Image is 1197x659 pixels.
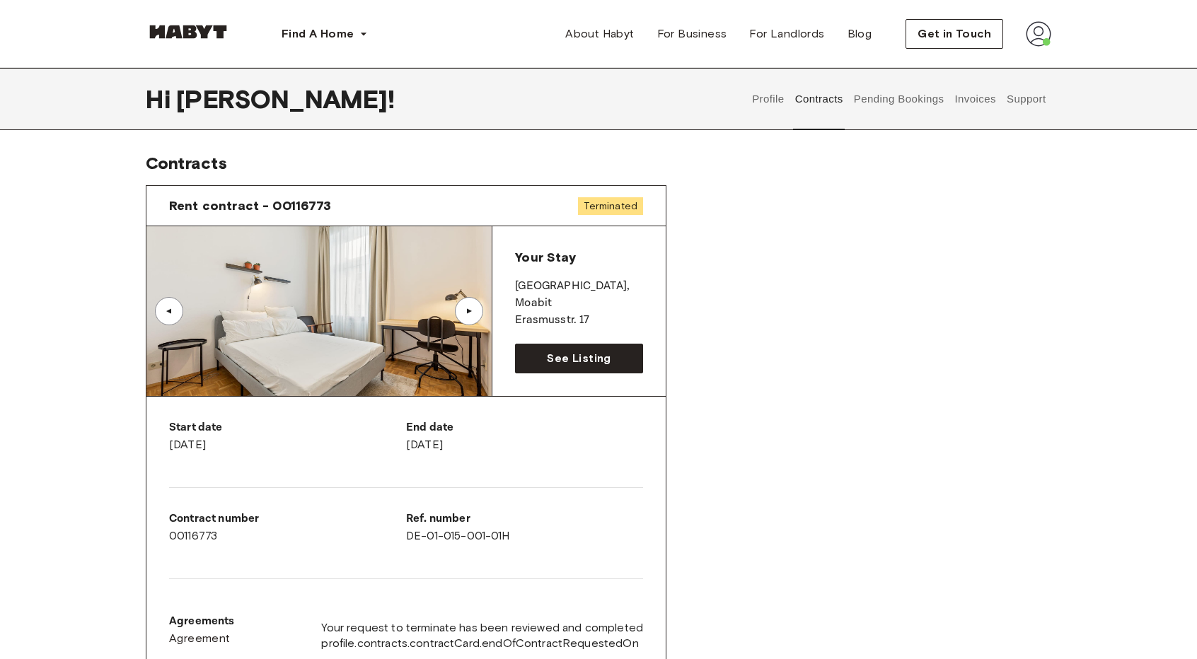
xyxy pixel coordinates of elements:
[169,419,406,436] p: Start date
[146,25,231,39] img: Habyt
[749,25,824,42] span: For Landlords
[146,226,492,396] img: Image of the room
[169,511,406,527] p: Contract number
[1005,68,1048,130] button: Support
[406,511,643,544] div: DE-01-015-001-01H
[848,25,872,42] span: Blog
[321,620,643,636] span: Your request to terminate has been reviewed and completed
[169,197,332,214] span: Rent contract - 00116773
[462,307,476,315] div: ▲
[169,613,235,630] p: Agreements
[747,68,1051,130] div: user profile tabs
[515,250,575,265] span: Your Stay
[169,630,231,647] span: Agreement
[406,419,643,436] p: End date
[565,25,634,42] span: About Habyt
[657,25,727,42] span: For Business
[738,20,835,48] a: For Landlords
[906,19,1003,49] button: Get in Touch
[146,153,227,173] span: Contracts
[836,20,884,48] a: Blog
[547,350,611,367] span: See Listing
[406,419,643,453] div: [DATE]
[282,25,354,42] span: Find A Home
[1026,21,1051,47] img: avatar
[515,278,643,312] p: [GEOGRAPHIC_DATA] , Moabit
[169,419,406,453] div: [DATE]
[169,511,406,544] div: 00116773
[793,68,845,130] button: Contracts
[646,20,739,48] a: For Business
[321,636,643,651] span: profile.contracts.contractCard.endOfContractRequestedOn
[852,68,946,130] button: Pending Bookings
[953,68,998,130] button: Invoices
[918,25,991,42] span: Get in Touch
[578,197,643,215] span: Terminated
[176,84,395,114] span: [PERSON_NAME] !
[169,630,235,647] a: Agreement
[146,84,176,114] span: Hi
[751,68,787,130] button: Profile
[162,307,176,315] div: ▲
[554,20,645,48] a: About Habyt
[406,511,643,527] p: Ref. number
[515,344,643,373] a: See Listing
[515,312,643,329] p: Erasmusstr. 17
[270,20,379,48] button: Find A Home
